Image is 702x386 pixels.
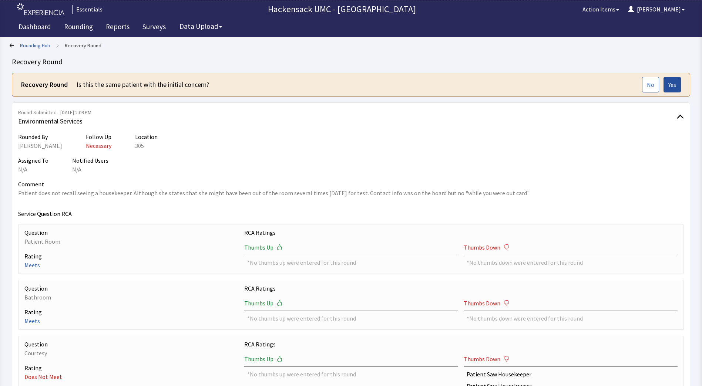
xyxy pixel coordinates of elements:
[624,2,689,17] button: [PERSON_NAME]
[77,79,209,90] p: Is this the same patient with the initial concern?
[100,18,135,37] a: Reports
[467,258,675,267] div: *No thumbs down were entered for this round
[72,156,108,165] p: Notified Users
[24,294,51,301] span: Bathroom
[467,370,675,379] div: Patient Saw Housekeeper
[247,314,455,323] div: *No thumbs up were entered for this round
[24,238,60,245] span: Patient Room
[58,18,98,37] a: Rounding
[24,373,62,380] span: Does Not Meet
[137,18,171,37] a: Surveys
[244,228,678,237] p: RCA Ratings
[135,141,158,150] div: 305
[578,2,624,17] button: Action Items
[244,284,678,293] p: RCA Ratings
[20,42,50,49] a: Rounding Hub
[664,77,681,92] button: Yes
[467,314,675,323] div: *No thumbs down were entered for this round
[86,132,111,141] p: Follow Up
[17,3,64,16] img: experiencia_logo.png
[18,156,48,165] p: Assigned To
[21,80,68,89] strong: Recovery Round
[244,340,678,349] p: RCA Ratings
[105,3,578,15] p: Hackensack UMC - [GEOGRAPHIC_DATA]
[647,80,654,89] span: No
[464,299,500,308] span: Thumbs Down
[24,228,238,237] p: Question
[18,109,677,116] span: Round Submitted - [DATE] 2:09 PM
[24,317,40,325] span: Meets
[244,355,273,363] span: Thumbs Up
[247,370,455,379] div: *No thumbs up were entered for this round
[24,284,238,293] p: Question
[24,340,238,349] p: Question
[18,141,62,150] div: [PERSON_NAME]
[72,165,108,174] div: N/A
[244,299,273,308] span: Thumbs Up
[24,308,238,316] p: Rating
[56,38,59,53] span: >
[24,261,40,269] span: Meets
[13,18,57,37] a: Dashboard
[18,165,48,174] div: N/A
[18,180,684,189] p: Comment
[18,209,684,218] p: Service Question RCA
[65,42,101,49] a: Recovery Round
[24,252,238,261] p: Rating
[642,77,659,92] button: No
[24,363,238,372] p: Rating
[18,189,684,197] p: Patient does not recall seeing a housekeeper. Although she states that she might have been out of...
[668,80,676,89] span: Yes
[175,20,226,33] button: Data Upload
[244,243,273,252] span: Thumbs Up
[86,141,111,150] p: Necessary
[72,5,103,14] div: Essentials
[12,57,690,67] div: Recovery Round
[135,132,158,141] p: Location
[18,116,677,126] span: Environmental Services
[18,132,62,141] p: Rounded By
[464,355,500,363] span: Thumbs Down
[247,258,455,267] div: *No thumbs up were entered for this round
[464,243,500,252] span: Thumbs Down
[24,349,47,357] span: Courtesy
